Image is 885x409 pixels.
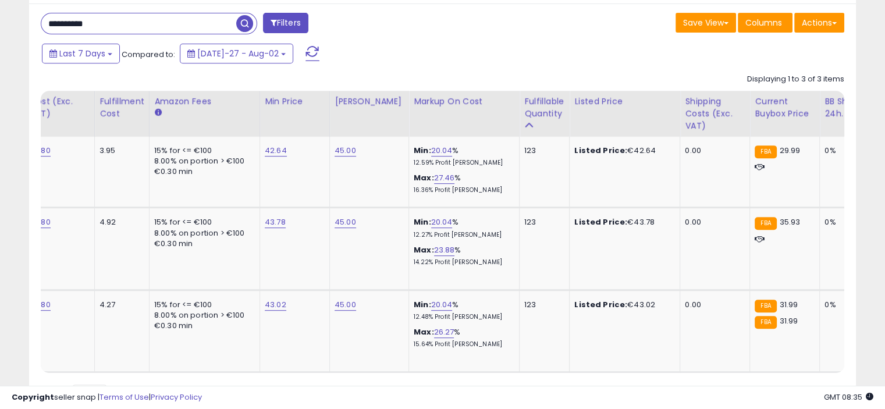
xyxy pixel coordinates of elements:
[197,48,279,59] span: [DATE]-27 - Aug-02
[676,13,736,33] button: Save View
[574,300,671,310] div: €43.02
[414,186,510,194] p: 16.36% Profit [PERSON_NAME]
[414,172,434,183] b: Max:
[263,13,308,33] button: Filters
[824,392,873,403] span: 2025-08-14 08:35 GMT
[414,313,510,321] p: 12.48% Profit [PERSON_NAME]
[434,172,455,184] a: 27.46
[414,244,434,255] b: Max:
[12,392,54,403] strong: Copyright
[780,315,798,326] span: 31.99
[414,145,510,167] div: %
[154,108,161,118] small: Amazon Fees.
[574,217,671,227] div: €43.78
[414,258,510,266] p: 14.22% Profit [PERSON_NAME]
[265,145,287,157] a: 42.64
[30,95,90,120] div: Cost (Exc. VAT)
[154,228,251,239] div: 8.00% on portion > €100
[59,48,105,59] span: Last 7 Days
[180,44,293,63] button: [DATE]-27 - Aug-02
[265,299,286,311] a: 43.02
[409,91,520,137] th: The percentage added to the cost of goods (COGS) that forms the calculator for Min & Max prices.
[431,145,453,157] a: 20.04
[12,392,202,403] div: seller snap | |
[335,216,356,228] a: 45.00
[335,95,404,108] div: [PERSON_NAME]
[434,326,454,338] a: 26.27
[414,326,434,337] b: Max:
[414,340,510,348] p: 15.64% Profit [PERSON_NAME]
[824,95,867,120] div: BB Share 24h.
[434,244,455,256] a: 23.88
[574,95,675,108] div: Listed Price
[574,145,627,156] b: Listed Price:
[524,95,564,120] div: Fulfillable Quantity
[414,159,510,167] p: 12.59% Profit [PERSON_NAME]
[755,300,776,312] small: FBA
[99,95,144,120] div: Fulfillment Cost
[780,299,798,310] span: 31.99
[745,17,782,29] span: Columns
[265,216,286,228] a: 43.78
[431,299,453,311] a: 20.04
[414,95,514,108] div: Markup on Cost
[755,316,776,329] small: FBA
[685,300,741,310] div: 0.00
[99,145,140,156] div: 3.95
[685,145,741,156] div: 0.00
[414,217,510,239] div: %
[574,216,627,227] b: Listed Price:
[414,216,431,227] b: Min:
[755,95,815,120] div: Current Buybox Price
[335,145,356,157] a: 45.00
[574,299,627,310] b: Listed Price:
[747,74,844,85] div: Displaying 1 to 3 of 3 items
[414,231,510,239] p: 12.27% Profit [PERSON_NAME]
[154,239,251,249] div: €0.30 min
[265,95,325,108] div: Min Price
[738,13,792,33] button: Columns
[154,156,251,166] div: 8.00% on portion > €100
[154,300,251,310] div: 15% for <= €100
[524,217,560,227] div: 123
[431,216,453,228] a: 20.04
[414,299,431,310] b: Min:
[755,217,776,230] small: FBA
[524,145,560,156] div: 123
[99,392,149,403] a: Terms of Use
[414,327,510,348] div: %
[154,310,251,321] div: 8.00% on portion > €100
[685,217,741,227] div: 0.00
[42,44,120,63] button: Last 7 Days
[780,145,801,156] span: 29.99
[824,300,863,310] div: 0%
[335,299,356,311] a: 45.00
[794,13,844,33] button: Actions
[524,300,560,310] div: 123
[414,245,510,266] div: %
[154,321,251,331] div: €0.30 min
[414,145,431,156] b: Min:
[824,217,863,227] div: 0%
[154,95,255,108] div: Amazon Fees
[755,145,776,158] small: FBA
[122,49,175,60] span: Compared to:
[151,392,202,403] a: Privacy Policy
[154,217,251,227] div: 15% for <= €100
[414,173,510,194] div: %
[780,216,801,227] span: 35.93
[414,300,510,321] div: %
[685,95,745,132] div: Shipping Costs (Exc. VAT)
[99,217,140,227] div: 4.92
[154,166,251,177] div: €0.30 min
[99,300,140,310] div: 4.27
[154,145,251,156] div: 15% for <= €100
[824,145,863,156] div: 0%
[574,145,671,156] div: €42.64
